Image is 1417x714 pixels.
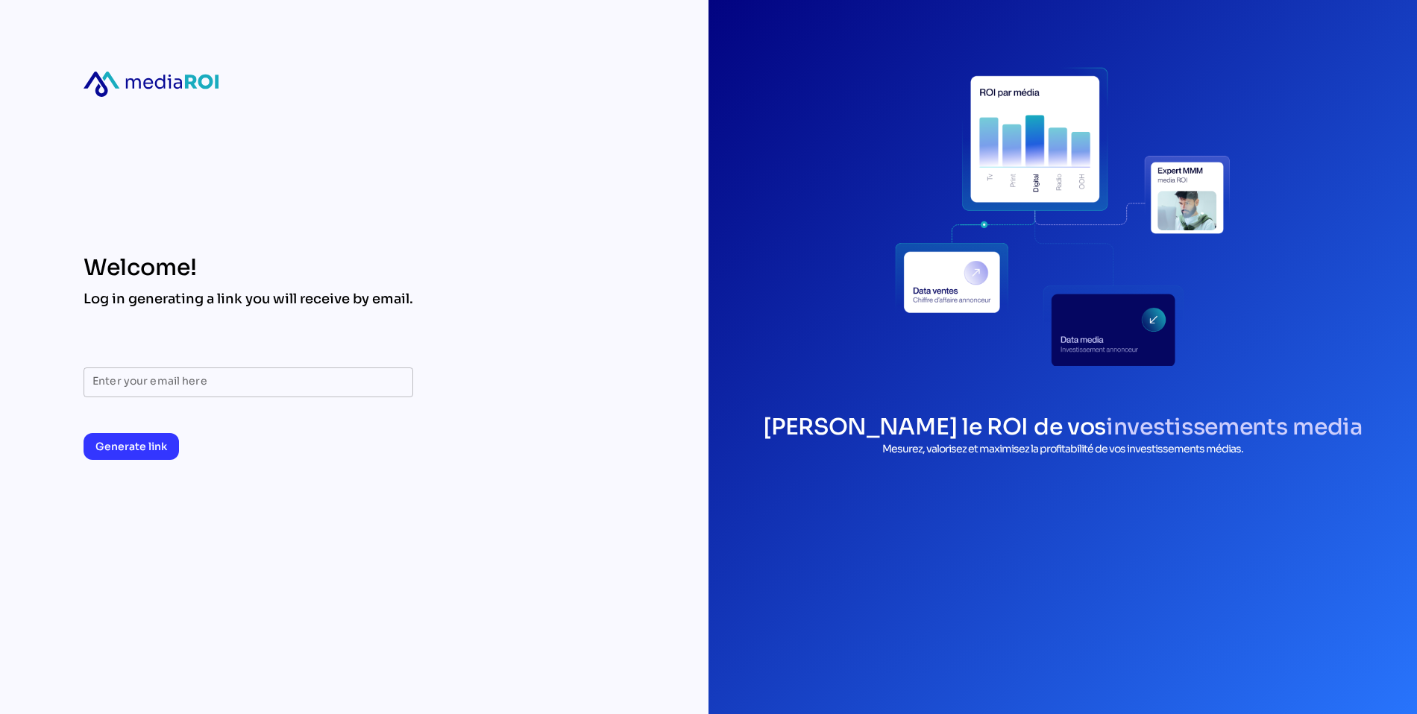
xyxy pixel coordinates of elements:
[84,433,179,460] button: Generate link
[84,254,413,281] div: Welcome!
[92,367,404,397] input: Enter your email here
[95,437,167,455] span: Generate link
[763,441,1363,457] p: Mesurez, valorisez et maximisez la profitabilité de vos investissements médias.
[84,290,413,308] div: Log in generating a link you will receive by email.
[895,48,1231,383] div: login
[1106,413,1363,441] span: investissements media
[763,413,1363,441] h1: [PERSON_NAME] le ROI de vos
[84,72,219,97] div: mediaroi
